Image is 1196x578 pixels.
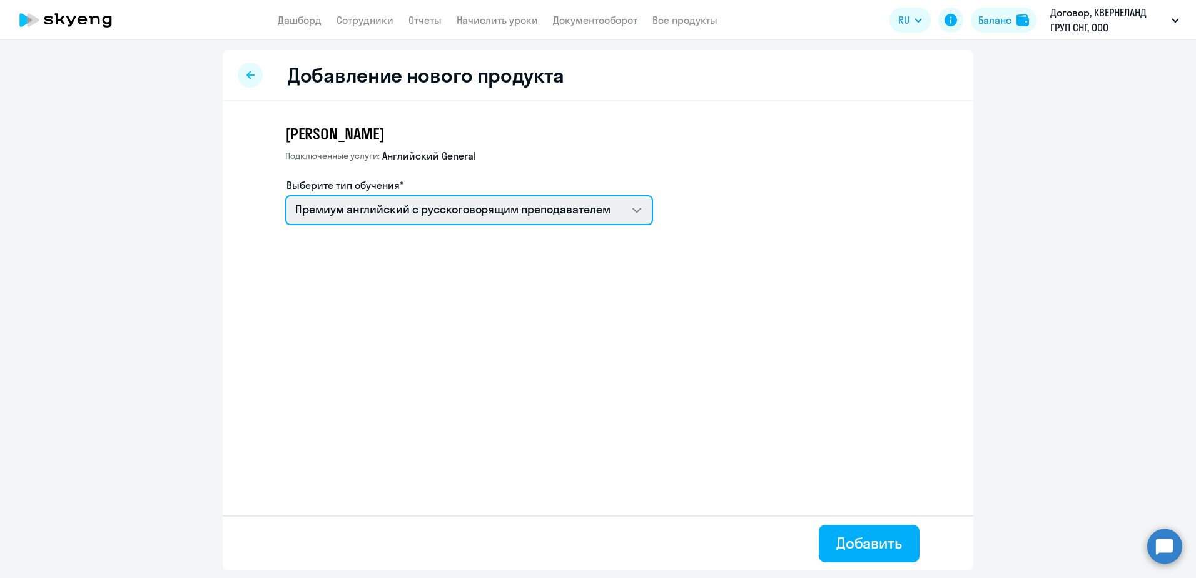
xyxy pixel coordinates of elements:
[836,533,902,553] div: Добавить
[285,150,380,161] span: Подключенные услуги:
[408,14,442,26] a: Отчеты
[971,8,1036,33] button: Балансbalance
[889,8,931,33] button: RU
[978,13,1011,28] div: Баланс
[382,149,476,163] span: Английский General
[285,124,653,144] h3: [PERSON_NAME]
[286,178,403,193] label: Выберите тип обучения*
[553,14,637,26] a: Документооборот
[1016,14,1029,26] img: balance
[288,63,564,88] h2: Добавление нового продукта
[1044,5,1185,35] button: Договор, КВЕРНЕЛАНД ГРУП СНГ, ООО
[898,13,910,28] span: RU
[652,14,717,26] a: Все продукты
[278,14,322,26] a: Дашборд
[1050,5,1167,35] p: Договор, КВЕРНЕЛАНД ГРУП СНГ, ООО
[819,525,920,562] button: Добавить
[337,14,393,26] a: Сотрудники
[457,14,538,26] a: Начислить уроки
